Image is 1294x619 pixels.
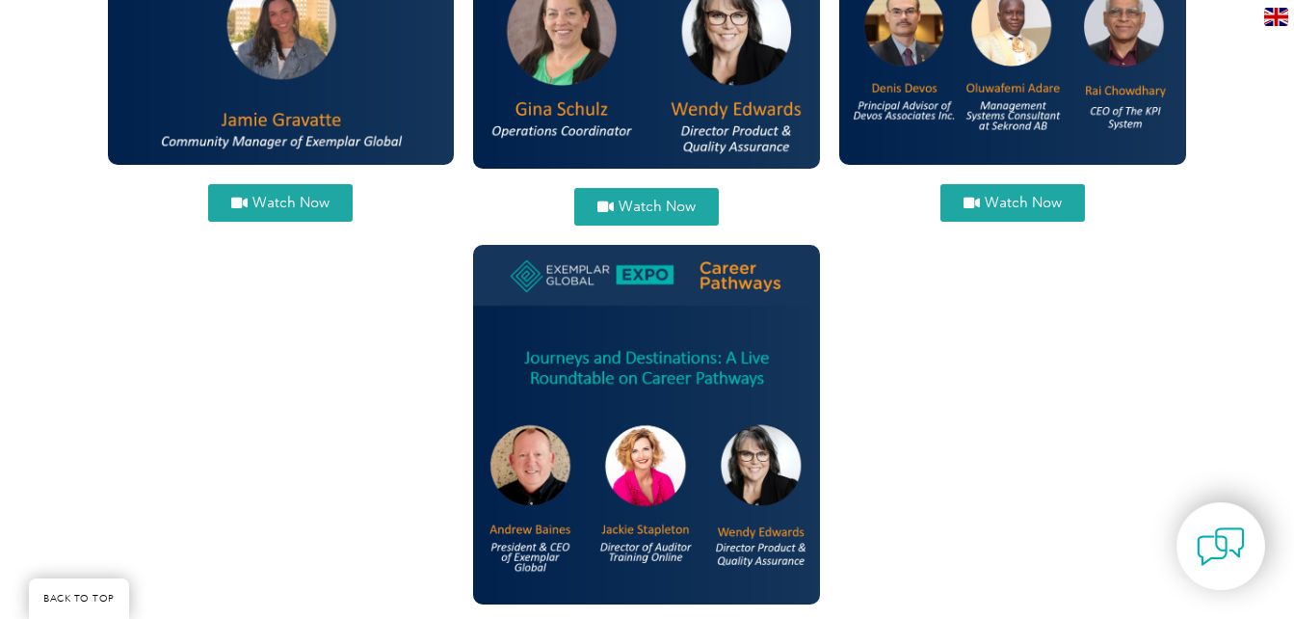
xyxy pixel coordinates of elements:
a: BACK TO TOP [29,579,129,619]
a: Watch Now [574,188,719,226]
span: Watch Now [252,196,330,210]
img: contact-chat.png [1197,523,1245,571]
span: Watch Now [619,200,696,214]
a: Watch Now [208,184,353,222]
img: en [1264,8,1288,26]
a: Watch Now [940,184,1085,222]
span: Watch Now [985,196,1062,210]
